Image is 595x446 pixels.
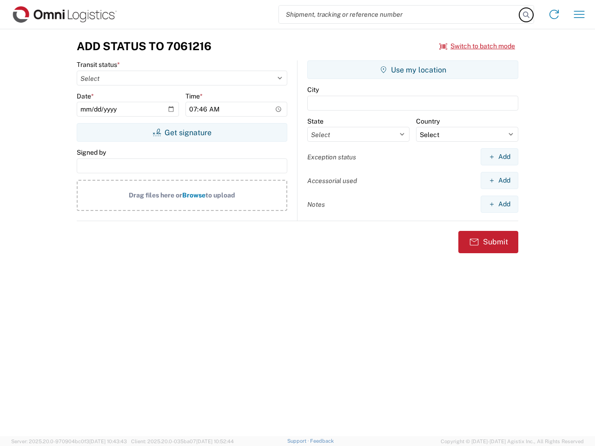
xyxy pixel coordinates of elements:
[279,6,520,23] input: Shipment, tracking or reference number
[441,437,584,446] span: Copyright © [DATE]-[DATE] Agistix Inc., All Rights Reserved
[307,60,518,79] button: Use my location
[481,196,518,213] button: Add
[89,439,127,444] span: [DATE] 10:43:43
[131,439,234,444] span: Client: 2025.20.0-035ba07
[77,92,94,100] label: Date
[77,123,287,142] button: Get signature
[310,438,334,444] a: Feedback
[307,153,356,161] label: Exception status
[182,191,205,199] span: Browse
[77,148,106,157] label: Signed by
[458,231,518,253] button: Submit
[11,439,127,444] span: Server: 2025.20.0-970904bc0f3
[307,117,324,125] label: State
[307,177,357,185] label: Accessorial used
[129,191,182,199] span: Drag files here or
[77,39,212,53] h3: Add Status to 7061216
[307,85,319,94] label: City
[307,200,325,209] label: Notes
[439,39,515,54] button: Switch to batch mode
[287,438,311,444] a: Support
[185,92,203,100] label: Time
[205,191,235,199] span: to upload
[416,117,440,125] label: Country
[77,60,120,69] label: Transit status
[196,439,234,444] span: [DATE] 10:52:44
[481,172,518,189] button: Add
[481,148,518,165] button: Add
